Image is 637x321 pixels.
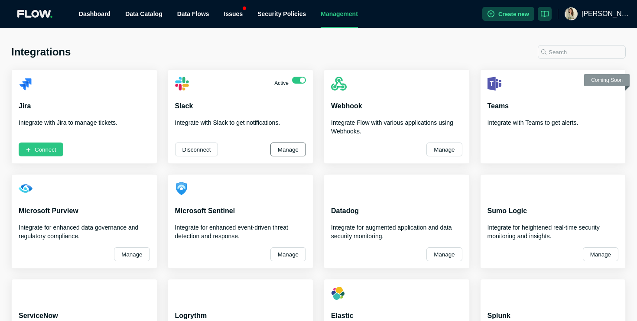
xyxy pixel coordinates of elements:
[274,80,289,86] span: Active
[331,119,453,135] span: Integrate Flow with various applications using Webhooks.
[11,45,71,59] h2: Integrations
[175,286,189,300] img: integrate with Logrythm
[19,286,32,300] img: integrate with ServiceNow
[175,312,207,319] span: Logrythm
[19,207,78,214] span: Microsoft Purview
[19,143,63,156] button: Connect
[426,247,462,261] button: Manage
[175,143,218,156] button: Disconnect
[125,10,162,17] a: Data Catalog
[331,207,359,214] span: Datadog
[177,10,209,17] span: Data Flows
[482,7,534,21] button: Create new
[487,224,600,240] span: Integrate for heightened real-time security monitoring and insights.
[19,312,58,319] span: ServiceNow
[175,182,189,195] img: integrate with Microsoft Sentinel
[487,207,527,214] span: Sumo Logic
[487,102,509,110] span: Teams
[175,207,235,214] span: Microsoft Sentinel
[257,10,306,17] a: Security Policies
[331,77,347,91] img: integrate with Webhook
[487,182,501,195] img: integrate with Sumo Logic
[175,224,289,240] span: Integrate for enhanced event-driven threat detection and response.
[331,286,345,300] img: integrate with Elastic
[583,247,618,261] button: Manage
[331,224,452,240] span: Integrate for augmented application and data security monitoring.
[114,247,149,261] button: Manage
[19,224,138,240] span: Integrate for enhanced data governance and regulatory compliance.
[270,247,306,261] button: Manage
[487,119,578,126] span: Integrate with Teams to get alerts.
[565,7,578,20] img: ACg8ocJohUJBFW_WElZWn2gAk1bZ2MTW4NDy04TrnJ96qQHN5fE9UgsL=s96-c
[19,102,31,110] span: Jira
[331,182,345,195] img: integrate with Datadog
[175,77,189,91] img: integrate with Slack
[584,74,630,86] div: Coming Soon
[175,102,193,110] span: Slack
[538,45,626,59] input: Search
[270,143,306,156] button: Manage
[487,286,501,300] img: integrate with Splunk
[19,119,117,126] span: Integrate with Jira to manage tickets.
[175,119,280,126] span: Integrate with Slack to get notifications.
[79,10,110,17] a: Dashboard
[331,102,362,110] span: Webhook
[19,182,32,195] img: integrate with Microsoft Purview
[331,312,354,319] span: Elastic
[487,77,501,91] img: integrate with Teams
[487,312,510,319] span: Splunk
[426,143,462,156] button: Manage
[19,77,32,91] img: integrate with Jira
